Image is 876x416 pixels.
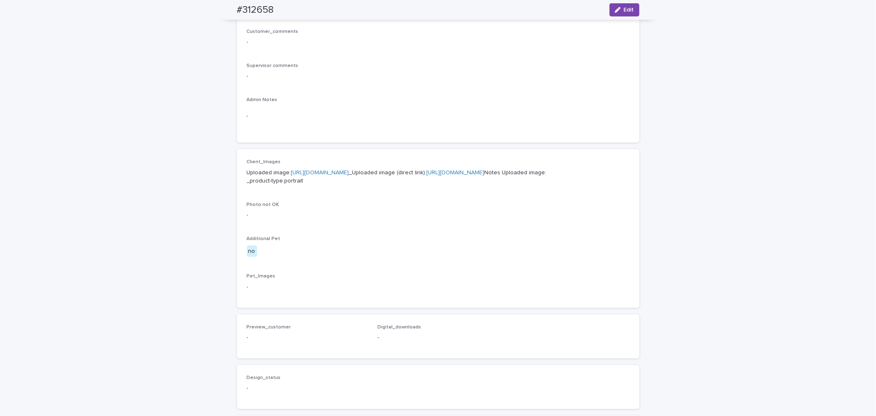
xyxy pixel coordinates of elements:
[247,325,291,330] span: Preview_customer
[247,384,368,393] p: -
[247,72,630,81] p: -
[247,112,630,120] p: -
[247,274,276,279] span: Pet_Images
[247,169,630,186] p: Uploaded image: _Uploaded image (direct link): Notes Uploaded image: _product-type:portrait
[247,63,299,68] span: Supervisor comments
[247,236,281,241] span: Additional Pet
[247,202,279,207] span: Photo not OK
[624,7,634,13] span: Edit
[377,333,499,342] p: -
[247,97,278,102] span: Admin Notes
[377,325,421,330] span: Digital_downloads
[247,333,368,342] p: -
[237,4,274,16] h2: #312658
[247,159,281,164] span: Client_Images
[427,170,485,176] a: [URL][DOMAIN_NAME]
[247,375,281,380] span: Design_status
[291,170,349,176] a: [URL][DOMAIN_NAME]
[247,245,257,257] div: no
[247,29,299,34] span: Customer_comments
[247,283,630,291] p: -
[609,3,639,16] button: Edit
[247,38,630,46] p: -
[247,211,630,220] p: -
